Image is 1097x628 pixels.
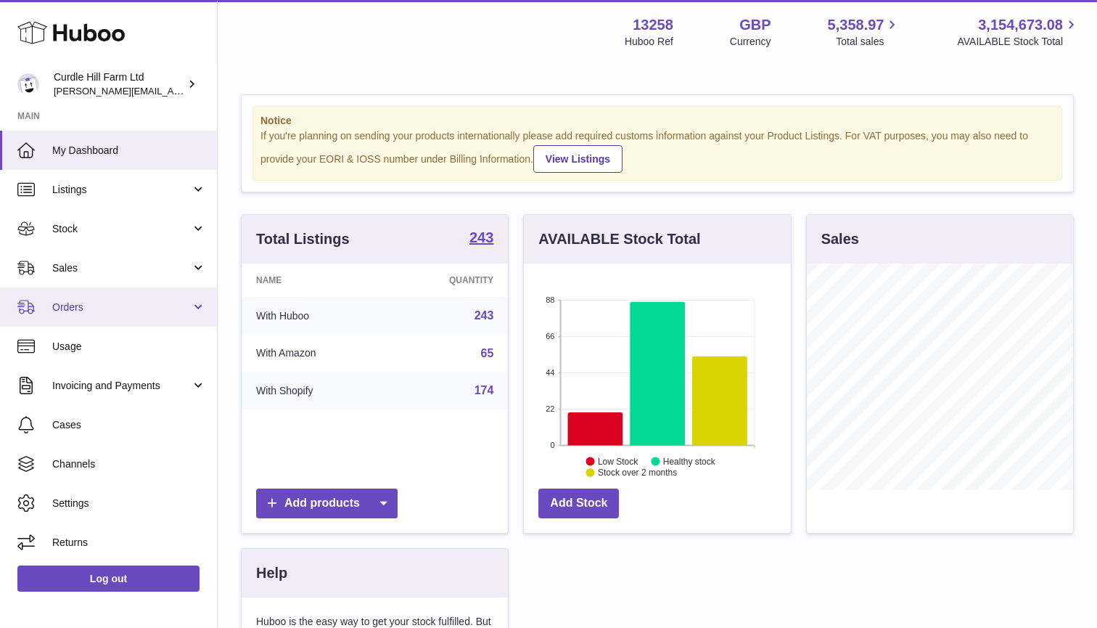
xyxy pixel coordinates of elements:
[546,332,555,340] text: 66
[546,295,555,304] text: 88
[242,264,387,297] th: Name
[256,489,398,518] a: Add products
[836,35,900,49] span: Total sales
[546,404,555,413] text: 22
[387,264,508,297] th: Quantity
[242,297,387,335] td: With Huboo
[17,566,200,592] a: Log out
[546,368,555,377] text: 44
[54,85,291,97] span: [PERSON_NAME][EMAIL_ADDRESS][DOMAIN_NAME]
[52,457,206,471] span: Channels
[663,456,716,466] text: Healthy stock
[52,340,206,354] span: Usage
[242,372,387,409] td: With Shopify
[828,15,901,49] a: 5,358.97 Total sales
[978,15,1063,35] span: 3,154,673.08
[598,468,677,478] text: Stock over 2 months
[633,15,673,35] strong: 13258
[598,456,638,466] text: Low Stock
[52,183,191,197] span: Listings
[625,35,673,49] div: Huboo Ref
[17,73,39,95] img: charlotte@diddlysquatfarmshop.com
[730,35,771,49] div: Currency
[260,129,1054,173] div: If you're planning on sending your products internationally please add required customs informati...
[469,230,493,248] a: 243
[551,441,555,449] text: 0
[469,230,493,245] strong: 243
[828,15,884,35] span: 5,358.97
[260,114,1054,128] strong: Notice
[538,489,619,518] a: Add Stock
[739,15,771,35] strong: GBP
[957,15,1080,49] a: 3,154,673.08 AVAILABLE Stock Total
[52,301,191,314] span: Orders
[52,222,191,236] span: Stock
[242,335,387,372] td: With Amazon
[52,144,206,158] span: My Dashboard
[957,35,1080,49] span: AVAILABLE Stock Total
[52,536,206,550] span: Returns
[821,229,859,249] h3: Sales
[52,261,191,275] span: Sales
[533,145,623,173] a: View Listings
[256,229,350,249] h3: Total Listings
[474,309,494,322] a: 243
[52,497,206,510] span: Settings
[54,70,184,98] div: Curdle Hill Farm Ltd
[52,379,191,393] span: Invoicing and Payments
[474,384,494,396] a: 174
[52,418,206,432] span: Cases
[481,347,494,359] a: 65
[256,563,287,583] h3: Help
[538,229,700,249] h3: AVAILABLE Stock Total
